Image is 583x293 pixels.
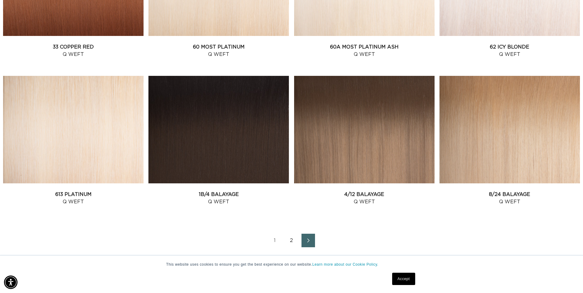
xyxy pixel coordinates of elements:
div: Accessibility Menu [4,275,18,289]
nav: Pagination [3,234,580,247]
a: Page 2 [285,234,298,247]
a: Learn more about our Cookie Policy. [312,262,378,267]
a: 33 Copper Red Q Weft [3,43,144,58]
a: 4/12 Balayage Q Weft [294,191,435,205]
a: 60A Most Platinum Ash Q Weft [294,43,435,58]
a: 1B/4 Balayage Q Weft [148,191,289,205]
a: Accept [392,273,415,285]
iframe: Chat Widget [552,264,583,293]
a: 613 Platinum Q Weft [3,191,144,205]
p: This website uses cookies to ensure you get the best experience on our website. [166,262,417,267]
a: Page 1 [268,234,282,247]
a: 62 Icy Blonde Q Weft [439,43,580,58]
a: 60 Most Platinum Q Weft [148,43,289,58]
a: 8/24 Balayage Q Weft [439,191,580,205]
a: Next page [301,234,315,247]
